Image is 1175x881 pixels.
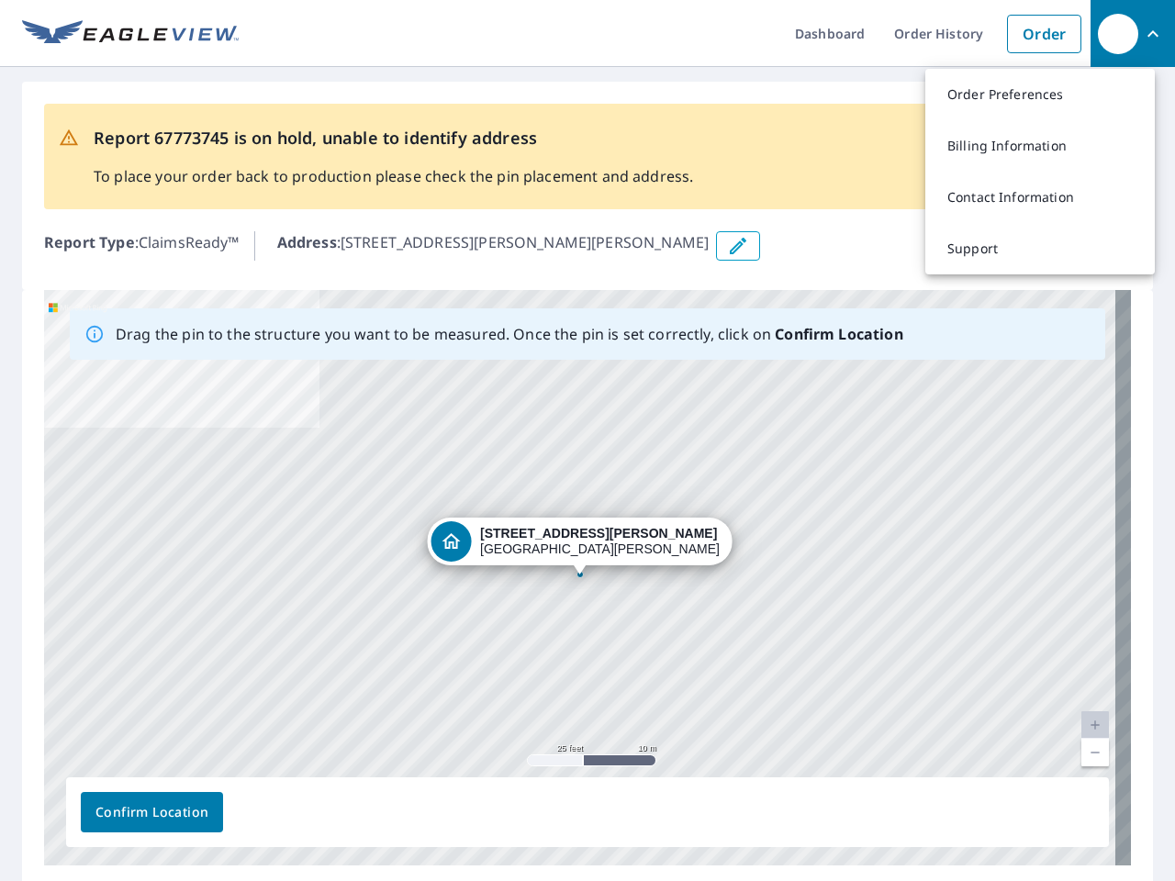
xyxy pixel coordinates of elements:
[775,324,902,344] b: Confirm Location
[44,232,135,252] b: Report Type
[925,120,1155,172] a: Billing Information
[94,165,693,187] p: To place your order back to production please check the pin placement and address.
[277,231,710,261] p: : [STREET_ADDRESS][PERSON_NAME][PERSON_NAME]
[925,172,1155,223] a: Contact Information
[925,223,1155,274] a: Support
[81,792,223,832] button: Confirm Location
[95,801,208,824] span: Confirm Location
[22,20,239,48] img: EV Logo
[480,526,717,541] strong: [STREET_ADDRESS][PERSON_NAME]
[1007,15,1081,53] a: Order
[1081,739,1109,766] a: Current Level 20, Zoom Out
[277,232,337,252] b: Address
[116,323,903,345] p: Drag the pin to the structure you want to be measured. Once the pin is set correctly, click on
[480,526,720,557] div: [GEOGRAPHIC_DATA][PERSON_NAME]
[44,231,240,261] p: : ClaimsReady™
[94,126,693,151] p: Report 67773745 is on hold, unable to identify address
[427,518,733,574] div: Dropped pin, building 1, Residential property, 205 E Santa Teresa St Fort Hancock, TX 79839
[925,69,1155,120] a: Order Preferences
[1081,711,1109,739] a: Current Level 20, Zoom In Disabled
